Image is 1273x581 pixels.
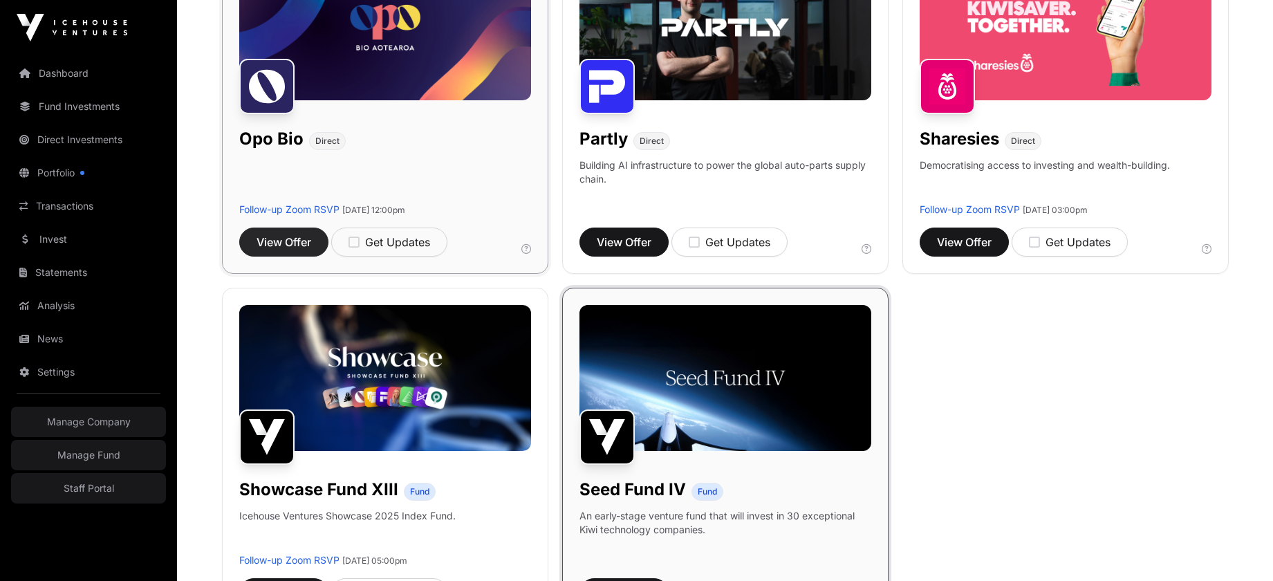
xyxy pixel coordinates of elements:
a: Invest [11,224,166,255]
div: Get Updates [1029,234,1111,250]
p: Democratising access to investing and wealth-building. [920,158,1170,203]
button: Get Updates [671,228,788,257]
h1: Showcase Fund XIII [239,479,398,501]
h1: Sharesies [920,128,999,150]
a: Fund Investments [11,91,166,122]
div: Get Updates [349,234,430,250]
span: [DATE] 05:00pm [342,555,407,566]
a: Statements [11,257,166,288]
span: Direct [1011,136,1035,147]
iframe: Chat Widget [1204,515,1273,581]
p: Building AI infrastructure to power the global auto-parts supply chain. [579,158,871,203]
span: Direct [315,136,340,147]
a: Follow-up Zoom RSVP [239,554,340,566]
p: An early-stage venture fund that will invest in 30 exceptional Kiwi technology companies. [579,509,871,537]
span: [DATE] 03:00pm [1023,205,1088,215]
button: View Offer [920,228,1009,257]
a: Follow-up Zoom RSVP [239,203,340,215]
div: Get Updates [689,234,770,250]
a: Manage Company [11,407,166,437]
a: Manage Fund [11,440,166,470]
h1: Seed Fund IV [579,479,686,501]
p: Icehouse Ventures Showcase 2025 Index Fund. [239,509,456,523]
span: View Offer [597,234,651,250]
img: Seed Fund IV [579,409,635,465]
h1: Opo Bio [239,128,304,150]
a: Analysis [11,290,166,321]
span: View Offer [937,234,992,250]
h1: Partly [579,128,628,150]
a: Dashboard [11,58,166,89]
a: Direct Investments [11,124,166,155]
a: Portfolio [11,158,166,188]
img: Opo Bio [239,59,295,114]
img: Icehouse Ventures Logo [17,14,127,41]
button: Get Updates [331,228,447,257]
img: Showcase-Fund-Banner-1.jpg [239,305,531,451]
button: View Offer [579,228,669,257]
button: View Offer [239,228,328,257]
img: Seed-Fund-4_Banner.jpg [579,305,871,451]
a: Staff Portal [11,473,166,504]
span: Fund [698,486,717,497]
a: Follow-up Zoom RSVP [920,203,1020,215]
a: News [11,324,166,354]
a: Transactions [11,191,166,221]
span: View Offer [257,234,311,250]
button: Get Updates [1012,228,1128,257]
span: [DATE] 12:00pm [342,205,405,215]
img: Sharesies [920,59,975,114]
a: Settings [11,357,166,387]
img: Showcase Fund XIII [239,409,295,465]
span: Direct [640,136,664,147]
span: Fund [410,486,429,497]
img: Partly [579,59,635,114]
